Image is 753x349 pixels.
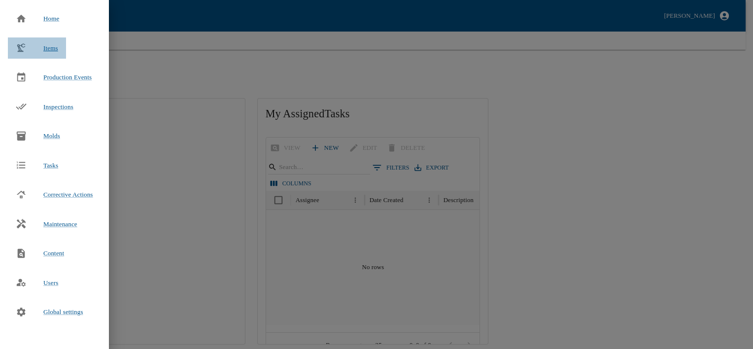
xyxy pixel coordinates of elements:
span: Production Events [43,73,92,81]
span: Content [43,248,64,258]
span: Items [43,44,58,52]
span: Home [43,14,59,24]
span: Inspections [43,103,73,110]
a: Tasks [8,155,66,176]
a: Global settings [8,301,91,323]
a: Home [8,8,67,30]
a: Users [8,272,66,294]
a: Inspections [8,96,81,118]
a: Content [8,243,72,264]
span: Global settings [43,307,83,317]
a: Production Events [8,67,100,88]
span: Tasks [43,161,58,171]
a: Maintenance [8,213,85,235]
a: Items [8,37,66,59]
span: Corrective Actions [43,191,93,198]
span: Molds [43,132,60,140]
span: Users [43,279,58,286]
span: Maintenance [43,219,77,229]
a: Molds [8,125,68,147]
a: Corrective Actions [8,184,101,206]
